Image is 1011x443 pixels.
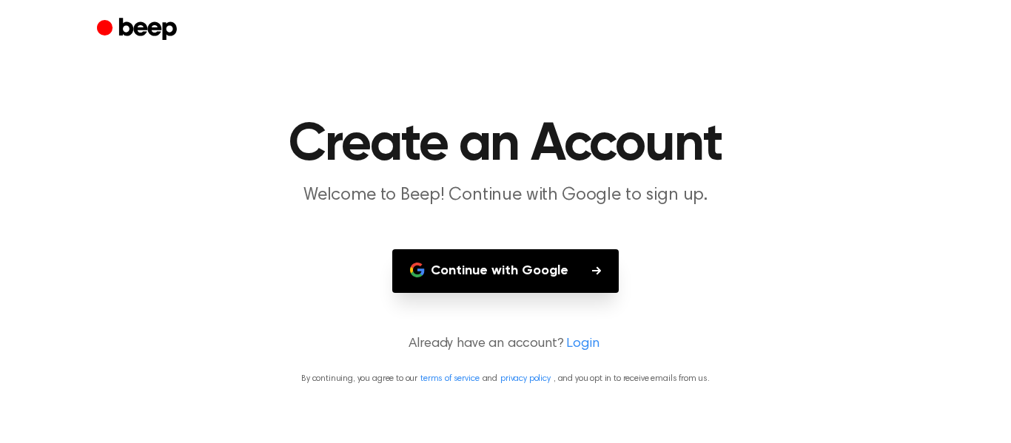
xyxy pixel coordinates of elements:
p: By continuing, you agree to our and , and you opt in to receive emails from us. [18,372,993,385]
p: Welcome to Beep! Continue with Google to sign up. [221,183,790,208]
button: Continue with Google [392,249,619,293]
a: Login [566,334,599,354]
p: Already have an account? [18,334,993,354]
a: Beep [97,16,181,44]
a: privacy policy [500,374,551,383]
a: terms of service [420,374,479,383]
h1: Create an Account [127,118,884,172]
